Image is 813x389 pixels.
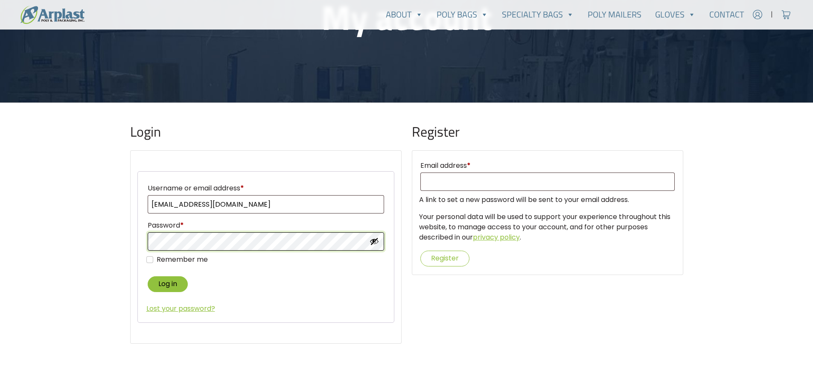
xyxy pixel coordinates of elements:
[379,6,430,23] a: About
[157,254,208,265] label: Remember me
[419,195,676,205] p: A link to set a new password will be sent to your email address.
[148,181,384,195] label: Username or email address
[148,219,384,232] label: Password
[702,6,751,23] a: Contact
[419,212,676,243] p: Your personal data will be used to support your experience throughout this website, to manage acc...
[495,6,581,23] a: Specialty Bags
[581,6,648,23] a: Poly Mailers
[370,237,379,246] button: Show password
[430,6,495,23] a: Poly Bags
[473,232,520,242] a: privacy policy
[412,123,683,140] h2: Register
[648,6,702,23] a: Gloves
[146,304,215,313] a: Lost your password?
[420,251,469,266] button: Register
[20,6,85,24] img: logo
[148,276,188,292] button: Log in
[771,9,773,20] span: |
[420,159,675,173] label: Email address
[130,123,402,140] h2: Login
